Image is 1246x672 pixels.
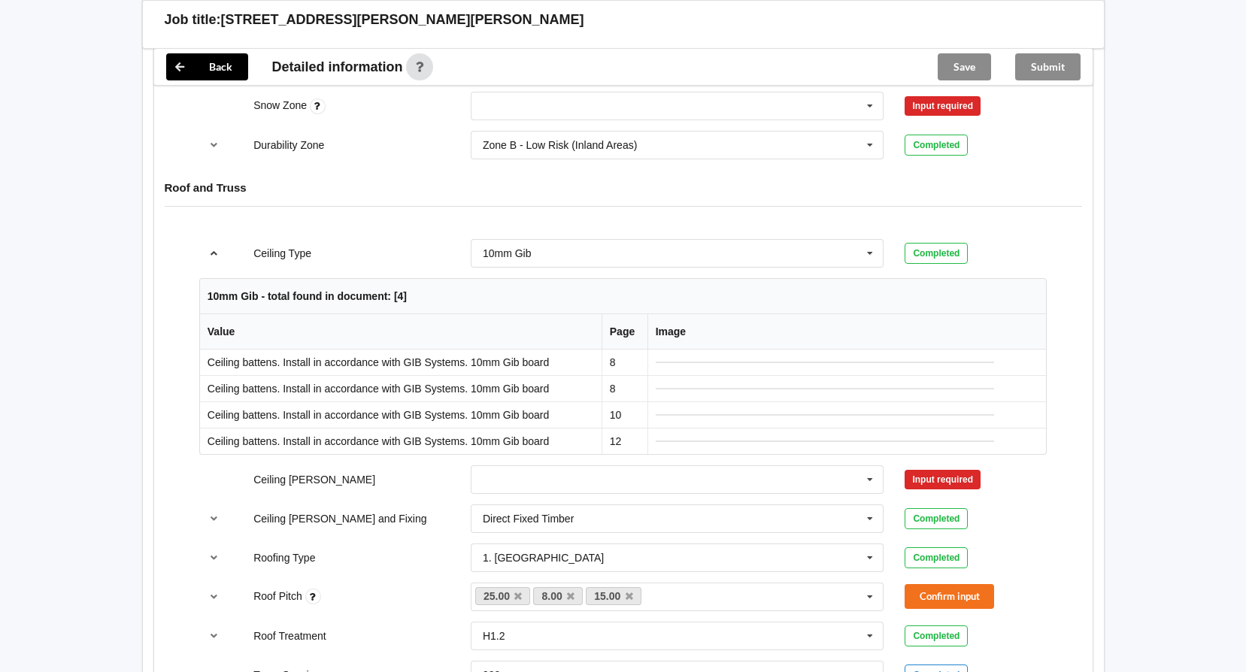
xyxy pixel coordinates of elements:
label: Roof Pitch [253,590,305,602]
div: Completed [905,625,968,646]
label: Ceiling Type [253,247,311,259]
th: Value [200,314,602,350]
img: ai_input-page10-CeilingLiningType-0-2.jpeg [656,414,994,416]
div: 10mm Gib [483,248,532,259]
a: 15.00 [586,587,641,605]
a: 8.00 [533,587,583,605]
td: 8 [602,375,647,401]
span: Detailed information [272,60,403,74]
button: reference-toggle [199,622,229,649]
div: Completed [905,547,968,568]
div: H1.2 [483,631,505,641]
div: 1. [GEOGRAPHIC_DATA] [483,552,604,563]
img: ai_input-page8-CeilingLiningType-0-1.jpeg [656,388,994,389]
div: Completed [905,243,968,264]
td: 8 [602,350,647,375]
h4: Roof and Truss [165,180,1082,195]
button: reference-toggle [199,240,229,267]
button: reference-toggle [199,583,229,610]
img: ai_input-page12-CeilingLiningType-0-3.jpeg [656,440,994,442]
td: Ceiling battens. Install in accordance with GIB Systems. 10mm Gib board [200,401,602,428]
label: Ceiling [PERSON_NAME] [253,474,375,486]
button: Back [166,53,248,80]
label: Roofing Type [253,552,315,564]
div: Direct Fixed Timber [483,513,574,524]
td: Ceiling battens. Install in accordance with GIB Systems. 10mm Gib board [200,350,602,375]
button: reference-toggle [199,132,229,159]
div: Input required [905,96,981,116]
th: Image [647,314,1046,350]
label: Snow Zone [253,99,310,111]
h3: Job title: [165,11,221,29]
td: 12 [602,428,647,454]
button: Confirm input [905,584,994,609]
div: Completed [905,135,968,156]
label: Roof Treatment [253,630,326,642]
label: Durability Zone [253,139,324,151]
img: ai_input-page8-CeilingLiningType-0-0.jpeg [656,362,994,363]
button: reference-toggle [199,544,229,571]
td: Ceiling battens. Install in accordance with GIB Systems. 10mm Gib board [200,428,602,454]
th: 10mm Gib - total found in document: [4] [200,279,1046,314]
button: reference-toggle [199,505,229,532]
h3: [STREET_ADDRESS][PERSON_NAME][PERSON_NAME] [221,11,584,29]
th: Page [602,314,647,350]
div: Zone B - Low Risk (Inland Areas) [483,140,637,150]
div: Completed [905,508,968,529]
td: Ceiling battens. Install in accordance with GIB Systems. 10mm Gib board [200,375,602,401]
div: Input required [905,470,981,489]
td: 10 [602,401,647,428]
label: Ceiling [PERSON_NAME] and Fixing [253,513,426,525]
a: 25.00 [475,587,531,605]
